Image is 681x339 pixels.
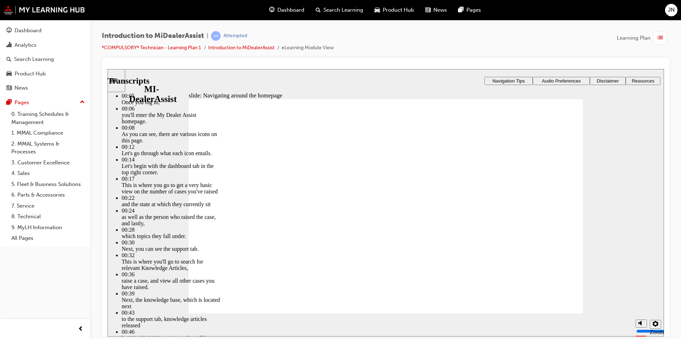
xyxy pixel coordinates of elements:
span: up-icon [80,98,85,107]
span: JN [668,6,675,14]
span: car-icon [375,6,380,15]
span: guage-icon [269,6,275,15]
span: search-icon [6,56,11,63]
a: car-iconProduct Hub [369,3,420,17]
button: Learning Plan [617,31,670,45]
span: pages-icon [458,6,464,15]
a: 0. Training Schedules & Management [9,109,88,128]
span: news-icon [425,6,431,15]
a: Dashboard [3,24,88,37]
div: Dashboard [15,27,41,35]
span: Dashboard [277,6,304,14]
a: News [3,81,88,95]
a: 5. Fleet & Business Solutions [9,179,88,190]
span: | [207,32,208,40]
a: 6. Parts & Accessories [9,190,88,200]
span: pages-icon [6,100,12,106]
div: Analytics [15,41,37,49]
a: *COMPULSORY* Technician - Learning Plan 1 [102,45,201,51]
a: 8. Technical [9,211,88,222]
a: 2. MMAL Systems & Processes [9,139,88,157]
a: guage-iconDashboard [264,3,310,17]
span: News [433,6,447,14]
span: car-icon [6,71,12,77]
div: to the support tab, knowledge articles released [14,247,113,260]
span: news-icon [6,85,12,91]
a: Product Hub [3,67,88,80]
a: pages-iconPages [453,3,487,17]
div: Attempted [223,33,247,39]
button: Pages [3,96,88,109]
button: JN [665,4,677,16]
a: 3. Customer Excellence [9,157,88,168]
a: search-iconSearch Learning [310,3,369,17]
div: 00:46 [14,260,113,266]
span: prev-icon [78,325,83,334]
a: news-iconNews [420,3,453,17]
div: News [15,84,28,92]
span: guage-icon [6,28,12,34]
img: mmal [4,5,85,15]
span: Pages [466,6,481,14]
span: Learning Plan [617,34,650,42]
span: search-icon [316,6,321,15]
a: 9. MyLH Information [9,222,88,233]
span: learningRecordVerb_ATTEMPT-icon [211,31,221,41]
span: chart-icon [6,42,12,49]
span: list-icon [658,34,663,43]
a: Search Learning [3,53,88,66]
a: All Pages [9,233,88,244]
div: Pages [15,98,29,107]
span: Introduction to MiDealerAssist [102,32,204,40]
div: by Mitsubishi Motors Australia will be stored here. [14,266,113,279]
a: Analytics [3,39,88,52]
button: DashboardAnalyticsSearch LearningProduct HubNews [3,23,88,96]
div: Product Hub [15,70,46,78]
span: Search Learning [323,6,363,14]
a: 4. Sales [9,168,88,179]
span: Product Hub [383,6,414,14]
a: 1. MMAL Compliance [9,128,88,139]
a: 7. Service [9,200,88,211]
a: Introduction to MiDealerAssist [208,45,275,51]
li: eLearning Module View [282,44,334,52]
div: Search Learning [14,55,54,63]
